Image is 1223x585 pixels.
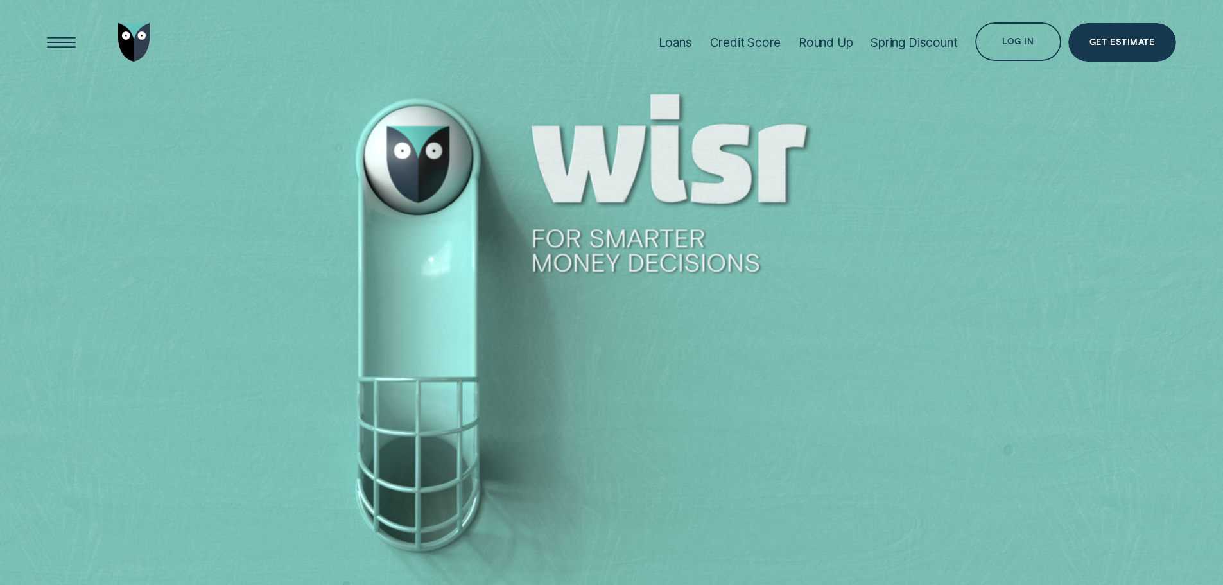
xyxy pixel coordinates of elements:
[42,23,81,62] button: Open Menu
[799,35,853,50] div: Round Up
[1068,23,1176,62] a: Get Estimate
[975,22,1061,61] button: Log in
[659,35,692,50] div: Loans
[118,23,150,62] img: Wisr
[710,35,781,50] div: Credit Score
[871,35,957,50] div: Spring Discount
